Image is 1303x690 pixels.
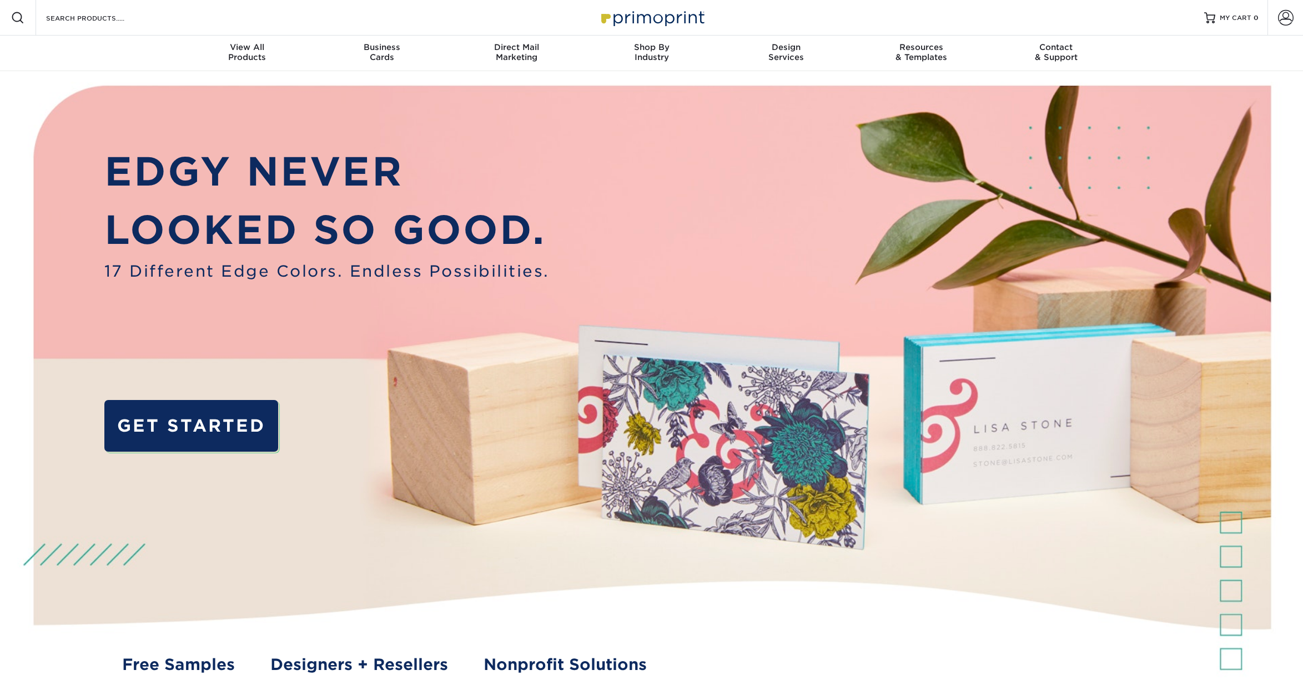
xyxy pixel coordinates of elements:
[989,42,1124,62] div: & Support
[45,11,153,24] input: SEARCH PRODUCTS.....
[314,36,449,71] a: BusinessCards
[180,36,315,71] a: View AllProducts
[719,36,854,71] a: DesignServices
[314,42,449,52] span: Business
[484,653,647,676] a: Nonprofit Solutions
[180,42,315,62] div: Products
[180,42,315,52] span: View All
[989,36,1124,71] a: Contact& Support
[270,653,448,676] a: Designers + Resellers
[104,259,550,283] span: 17 Different Edge Colors. Endless Possibilities.
[122,653,235,676] a: Free Samples
[1254,14,1259,22] span: 0
[854,36,989,71] a: Resources& Templates
[854,42,989,62] div: & Templates
[314,42,449,62] div: Cards
[449,42,584,52] span: Direct Mail
[104,201,550,259] p: LOOKED SO GOOD.
[596,6,707,29] img: Primoprint
[719,42,854,52] span: Design
[584,36,719,71] a: Shop ByIndustry
[449,36,584,71] a: Direct MailMarketing
[854,42,989,52] span: Resources
[104,400,279,452] a: GET STARTED
[989,42,1124,52] span: Contact
[449,42,584,62] div: Marketing
[104,142,550,201] p: EDGY NEVER
[584,42,719,62] div: Industry
[584,42,719,52] span: Shop By
[1220,13,1251,23] span: MY CART
[719,42,854,62] div: Services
